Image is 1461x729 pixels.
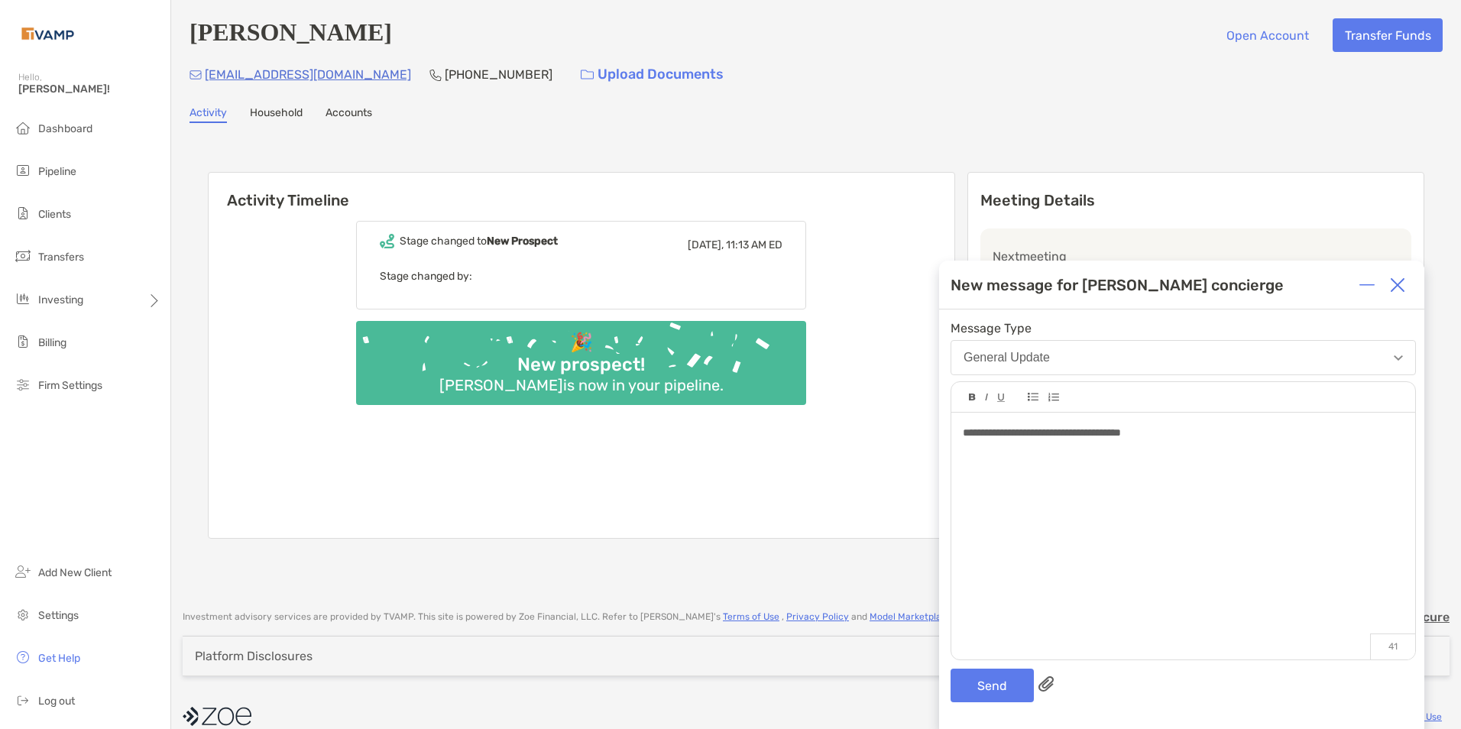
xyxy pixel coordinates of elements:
[209,173,954,209] h6: Activity Timeline
[38,208,71,221] span: Clients
[38,336,66,349] span: Billing
[195,649,313,663] div: Platform Disclosures
[250,106,303,123] a: Household
[571,58,734,91] a: Upload Documents
[993,247,1400,266] p: Next meeting
[14,605,32,624] img: settings icon
[400,235,558,248] div: Stage changed to
[205,65,411,84] p: [EMAIL_ADDRESS][DOMAIN_NAME]
[14,290,32,308] img: investing icon
[356,321,806,392] img: Confetti
[38,293,83,306] span: Investing
[38,566,112,579] span: Add New Client
[951,669,1034,702] button: Send
[14,332,32,351] img: billing icon
[1359,277,1375,293] img: Expand or collapse
[1390,277,1405,293] img: Close
[1214,18,1320,52] button: Open Account
[38,652,80,665] span: Get Help
[951,321,1416,335] span: Message Type
[14,562,32,581] img: add_new_client icon
[723,611,779,622] a: Terms of Use
[190,70,202,79] img: Email Icon
[38,122,92,135] span: Dashboard
[429,69,442,81] img: Phone Icon
[18,83,161,96] span: [PERSON_NAME]!
[38,695,75,708] span: Log out
[1048,393,1059,402] img: Editor control icon
[183,611,1006,623] p: Investment advisory services are provided by TVAMP . This site is powered by Zoe Financial, LLC. ...
[688,238,724,251] span: [DATE],
[487,235,558,248] b: New Prospect
[190,106,227,123] a: Activity
[433,376,730,394] div: [PERSON_NAME] is now in your pipeline.
[964,351,1050,364] div: General Update
[38,251,84,264] span: Transfers
[38,379,102,392] span: Firm Settings
[38,609,79,622] span: Settings
[380,267,782,286] p: Stage changed by:
[380,234,394,248] img: Event icon
[980,191,1412,210] p: Meeting Details
[14,247,32,265] img: transfers icon
[511,354,651,376] div: New prospect!
[14,375,32,394] img: firm-settings icon
[581,70,594,80] img: button icon
[985,394,988,401] img: Editor control icon
[1394,355,1403,361] img: Open dropdown arrow
[14,648,32,666] img: get-help icon
[786,611,849,622] a: Privacy Policy
[14,118,32,137] img: dashboard icon
[1370,633,1415,659] p: 41
[18,6,77,61] img: Zoe Logo
[445,65,552,84] p: [PHONE_NUMBER]
[14,161,32,180] img: pipeline icon
[564,332,599,354] div: 🎉
[997,394,1005,402] img: Editor control icon
[190,18,392,52] h4: [PERSON_NAME]
[14,204,32,222] img: clients icon
[969,394,976,401] img: Editor control icon
[951,276,1284,294] div: New message for [PERSON_NAME] concierge
[1028,393,1038,401] img: Editor control icon
[14,691,32,709] img: logout icon
[726,238,782,251] span: 11:13 AM ED
[870,611,1004,622] a: Model Marketplace Disclosures
[326,106,372,123] a: Accounts
[38,165,76,178] span: Pipeline
[951,340,1416,375] button: General Update
[1038,676,1054,692] img: paperclip attachments
[1333,18,1443,52] button: Transfer Funds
